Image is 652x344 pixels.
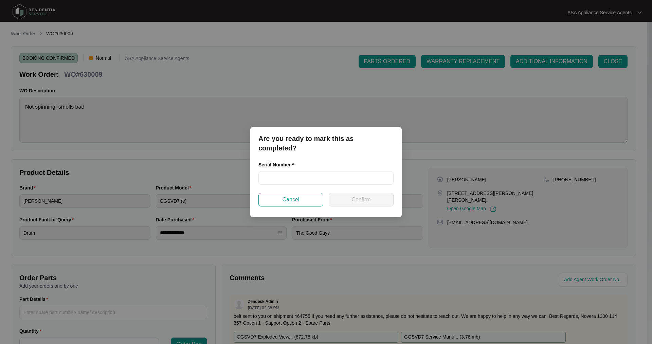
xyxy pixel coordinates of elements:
[329,193,394,206] button: Confirm
[283,196,300,204] span: Cancel
[258,161,299,168] label: Serial Number *
[258,193,323,206] button: Cancel
[258,134,394,143] p: Are you ready to mark this as
[258,143,394,153] p: completed?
